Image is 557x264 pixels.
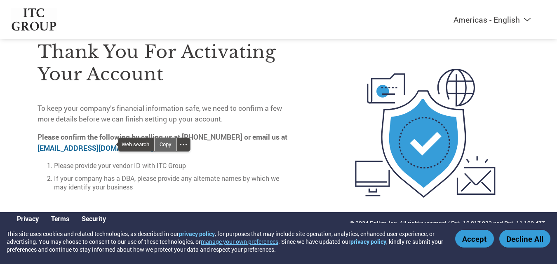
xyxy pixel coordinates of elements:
p: To keep your company’s financial information safe, we need to confirm a few more details before w... [38,103,293,125]
a: privacy policy [350,238,386,245]
a: Terms [51,214,69,223]
a: privacy policy [179,230,215,238]
button: manage your own preferences [201,238,278,245]
img: activated [340,23,510,243]
img: ITC Group [11,8,58,31]
h3: Thank you for activating your account [38,41,293,85]
a: Privacy [17,214,39,223]
div: Copy [155,138,176,151]
button: Decline All [499,230,550,248]
p: © 2024 Pollen, Inc. All rights reserved / Pat. 10,817,932 and Pat. 11,100,477. [350,219,547,227]
strong: Please confirm the following by calling us at [PHONE_NUMBER] or email us at [38,132,287,152]
div: This site uses cookies and related technologies, as described in our , for purposes that may incl... [7,230,443,253]
span: Web search [118,138,154,151]
button: Accept [455,230,494,248]
li: Please provide your vendor ID with ITC Group [54,161,293,170]
a: [EMAIL_ADDRESS][DOMAIN_NAME] [38,143,153,153]
li: If your company has a DBA, please provide any alternate names by which we may identify your business [54,174,293,191]
a: Security [82,214,106,223]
